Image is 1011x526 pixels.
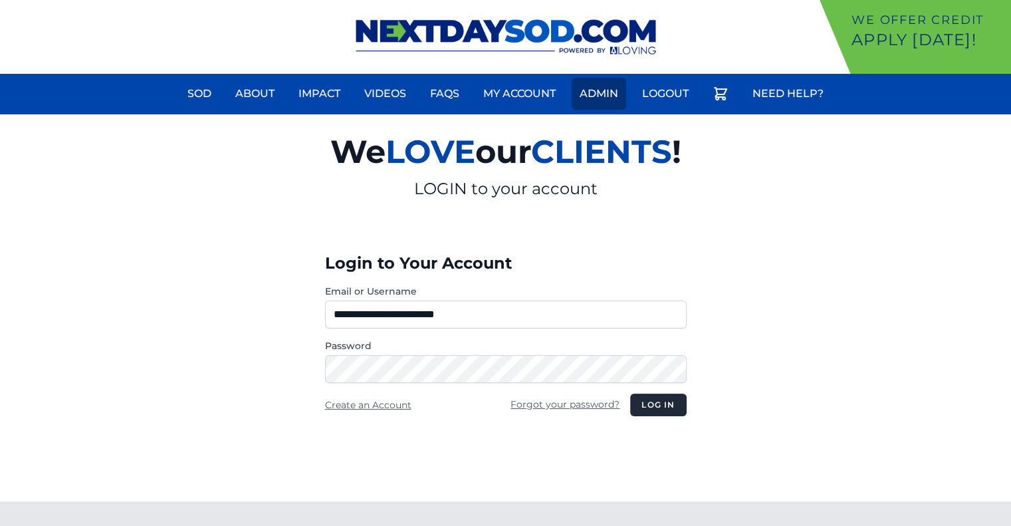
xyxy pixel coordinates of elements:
[325,399,411,411] a: Create an Account
[475,78,564,110] a: My Account
[290,78,348,110] a: Impact
[325,339,687,352] label: Password
[851,11,1006,29] p: We offer Credit
[510,398,619,410] a: Forgot your password?
[386,132,475,171] span: LOVE
[572,78,626,110] a: Admin
[179,78,219,110] a: Sod
[356,78,414,110] a: Videos
[422,78,467,110] a: FAQs
[227,78,282,110] a: About
[325,285,687,298] label: Email or Username
[851,29,1006,51] p: Apply [DATE]!
[531,132,672,171] span: CLIENTS
[630,394,686,416] button: Log in
[325,253,687,274] h3: Login to Your Account
[176,178,836,199] p: LOGIN to your account
[744,78,832,110] a: Need Help?
[634,78,697,110] a: Logout
[176,125,836,178] h2: We our !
